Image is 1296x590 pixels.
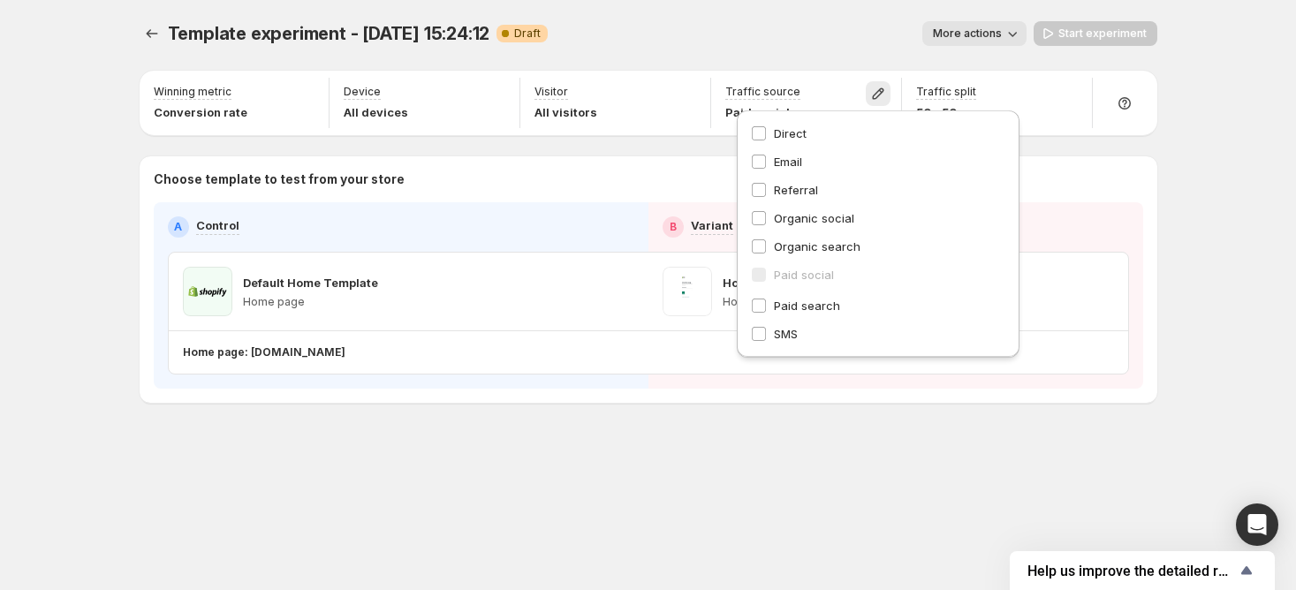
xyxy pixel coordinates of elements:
[723,295,852,309] p: Home page
[168,23,490,44] span: Template experiment - [DATE] 15:24:12
[140,21,164,46] button: Experiments
[691,216,733,234] p: Variant
[344,103,408,121] p: All devices
[344,85,381,99] p: Device
[774,299,840,313] span: Paid search
[534,103,597,121] p: All visitors
[774,155,802,169] span: Email
[174,220,182,234] h2: A
[663,267,712,316] img: Home Page | Test 5 | 3
[725,85,800,99] p: Traffic source
[534,85,568,99] p: Visitor
[243,274,378,291] p: Default Home Template
[514,26,541,41] span: Draft
[154,85,231,99] p: Winning metric
[774,239,860,253] span: Organic search
[774,327,798,341] span: SMS
[933,26,1002,41] span: More actions
[1236,503,1278,546] div: Open Intercom Messenger
[916,103,976,121] p: 50 - 50
[154,103,247,121] p: Conversion rate
[183,345,345,359] p: Home page: [DOMAIN_NAME]
[916,85,976,99] p: Traffic split
[670,220,677,234] h2: B
[725,103,800,121] p: Paid social
[774,211,854,225] span: Organic social
[243,295,378,309] p: Home page
[774,126,807,140] span: Direct
[183,267,232,316] img: Default Home Template
[154,170,1143,188] p: Choose template to test from your store
[723,274,852,291] p: Home Page | Test 5 | 3
[774,268,834,282] span: Paid social
[922,21,1027,46] button: More actions
[196,216,239,234] p: Control
[1027,560,1257,581] button: Show survey - Help us improve the detailed report for A/B campaigns
[1027,563,1236,579] span: Help us improve the detailed report for A/B campaigns
[774,183,818,197] span: Referral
